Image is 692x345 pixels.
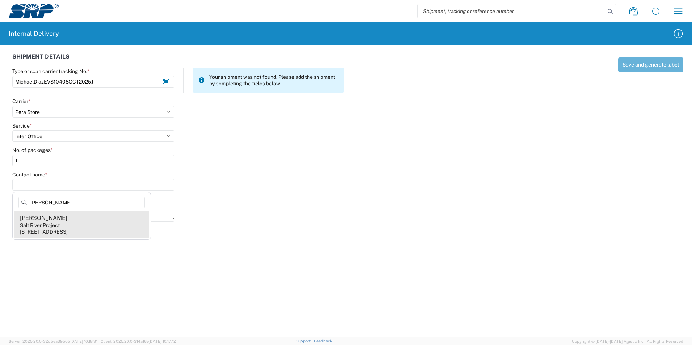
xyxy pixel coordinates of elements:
input: Shipment, tracking or reference number [418,4,605,18]
span: Client: 2025.20.0-314a16e [101,339,176,344]
div: SHIPMENT DETAILS [12,54,344,68]
span: Server: 2025.20.0-32d5ea39505 [9,339,97,344]
div: [STREET_ADDRESS] [20,229,68,235]
label: No. of packages [12,147,53,153]
a: Feedback [314,339,332,343]
span: Your shipment was not found. Please add the shipment by completing the fields below. [209,74,338,87]
span: Copyright © [DATE]-[DATE] Agistix Inc., All Rights Reserved [572,338,683,345]
label: Service [12,123,32,129]
a: Support [296,339,314,343]
h2: Internal Delivery [9,29,59,38]
label: Carrier [12,98,30,105]
span: [DATE] 10:17:12 [149,339,176,344]
span: [DATE] 10:18:31 [70,339,97,344]
img: srp [9,4,59,18]
div: [PERSON_NAME] [20,214,67,222]
label: Type or scan carrier tracking No. [12,68,89,74]
label: Contact name [12,171,47,178]
div: Salt River Project [20,222,60,229]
